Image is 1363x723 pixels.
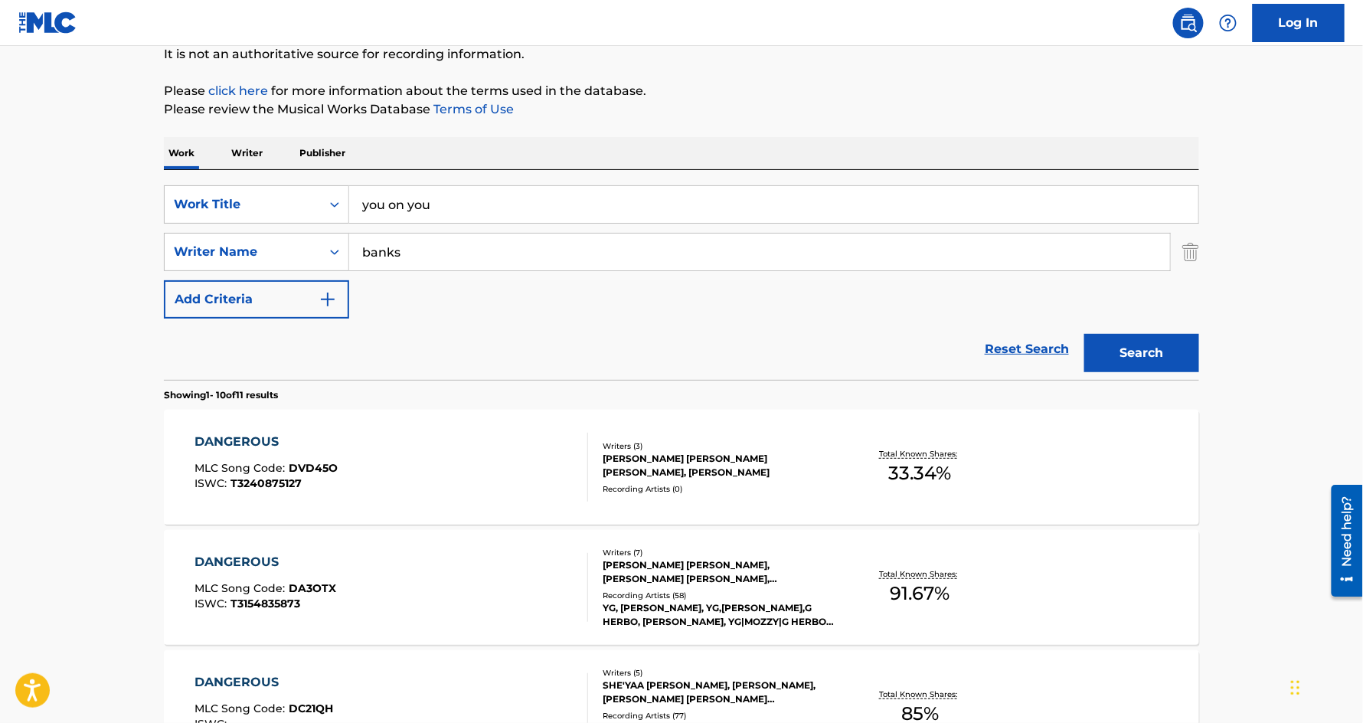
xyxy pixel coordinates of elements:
[879,448,961,460] p: Total Known Shares:
[164,100,1199,119] p: Please review the Musical Works Database
[195,476,231,490] span: ISWC :
[1286,649,1363,723] iframe: Chat Widget
[603,667,834,679] div: Writers ( 5 )
[195,461,289,475] span: MLC Song Code :
[879,689,961,700] p: Total Known Shares:
[208,83,268,98] a: click here
[1219,14,1237,32] img: help
[603,558,834,586] div: [PERSON_NAME] [PERSON_NAME], [PERSON_NAME] [PERSON_NAME], [PERSON_NAME], [PERSON_NAME], [PERSON_N...
[289,581,337,595] span: DA3OTX
[18,11,77,34] img: MLC Logo
[603,590,834,601] div: Recording Artists ( 58 )
[1320,479,1363,603] iframe: Resource Center
[195,553,337,571] div: DANGEROUS
[1182,233,1199,271] img: Delete Criterion
[1173,8,1204,38] a: Public Search
[227,137,267,169] p: Writer
[289,702,334,715] span: DC21QH
[289,461,338,475] span: DVD45O
[195,433,338,451] div: DANGEROUS
[603,710,834,721] div: Recording Artists ( 77 )
[1291,665,1300,711] div: Drag
[889,460,952,487] span: 33.34 %
[164,530,1199,645] a: DANGEROUSMLC Song Code:DA3OTXISWC:T3154835873Writers (7)[PERSON_NAME] [PERSON_NAME], [PERSON_NAME...
[231,597,301,610] span: T3154835873
[164,185,1199,380] form: Search Form
[879,568,961,580] p: Total Known Shares:
[319,290,337,309] img: 9d2ae6d4665cec9f34b9.svg
[164,280,349,319] button: Add Criteria
[195,673,334,692] div: DANGEROUS
[603,452,834,479] div: [PERSON_NAME] [PERSON_NAME] [PERSON_NAME], [PERSON_NAME]
[430,102,514,116] a: Terms of Use
[1253,4,1345,42] a: Log In
[195,581,289,595] span: MLC Song Code :
[1213,8,1244,38] div: Help
[195,702,289,715] span: MLC Song Code :
[164,82,1199,100] p: Please for more information about the terms used in the database.
[603,679,834,706] div: SHE'YAA [PERSON_NAME], [PERSON_NAME], [PERSON_NAME] [PERSON_NAME] [PERSON_NAME]
[1179,14,1198,32] img: search
[174,195,312,214] div: Work Title
[231,476,302,490] span: T3240875127
[195,597,231,610] span: ISWC :
[603,547,834,558] div: Writers ( 7 )
[295,137,350,169] p: Publisher
[164,45,1199,64] p: It is not an authoritative source for recording information.
[1084,334,1199,372] button: Search
[603,601,834,629] div: YG, [PERSON_NAME], YG,[PERSON_NAME],G HERBO, [PERSON_NAME], YG|MOZZY|G HERBO, USUYG1370746
[977,332,1077,366] a: Reset Search
[164,137,199,169] p: Work
[603,440,834,452] div: Writers ( 3 )
[164,410,1199,525] a: DANGEROUSMLC Song Code:DVD45OISWC:T3240875127Writers (3)[PERSON_NAME] [PERSON_NAME] [PERSON_NAME]...
[164,388,278,402] p: Showing 1 - 10 of 11 results
[603,483,834,495] div: Recording Artists ( 0 )
[174,243,312,261] div: Writer Name
[891,580,950,607] span: 91.67 %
